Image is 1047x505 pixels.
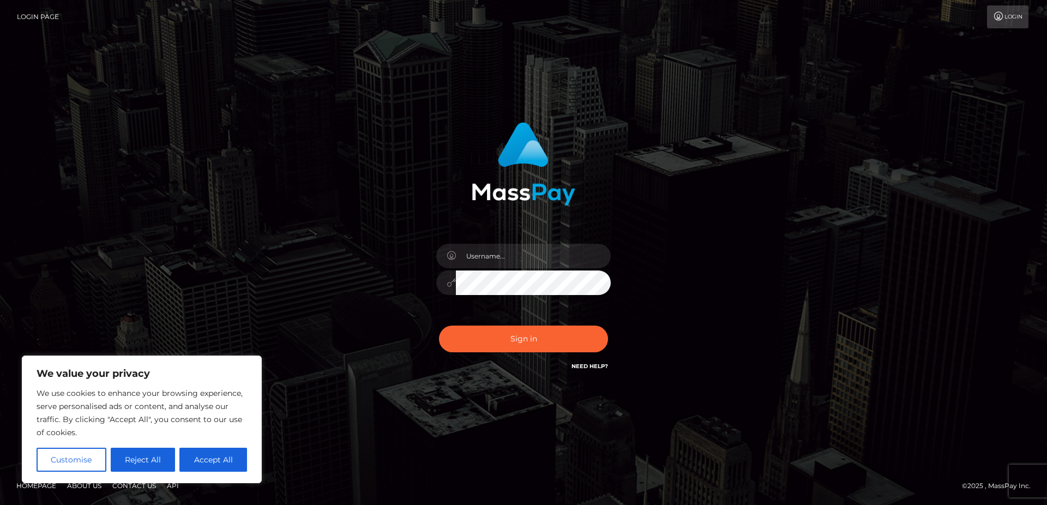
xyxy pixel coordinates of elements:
[37,367,247,380] p: We value your privacy
[962,480,1039,492] div: © 2025 , MassPay Inc.
[12,477,61,494] a: Homepage
[108,477,160,494] a: Contact Us
[37,387,247,439] p: We use cookies to enhance your browsing experience, serve personalised ads or content, and analys...
[37,448,106,472] button: Customise
[987,5,1028,28] a: Login
[439,326,608,352] button: Sign in
[17,5,59,28] a: Login Page
[63,477,106,494] a: About Us
[163,477,183,494] a: API
[456,244,611,268] input: Username...
[111,448,176,472] button: Reject All
[571,363,608,370] a: Need Help?
[472,122,575,206] img: MassPay Login
[22,356,262,483] div: We value your privacy
[179,448,247,472] button: Accept All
